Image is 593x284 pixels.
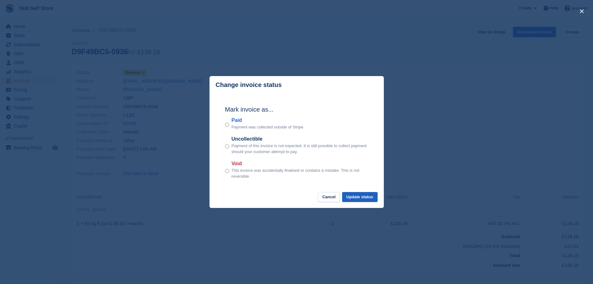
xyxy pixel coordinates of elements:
label: Paid [232,117,304,124]
button: close [577,6,587,16]
button: Update status [342,192,378,202]
label: Uncollectible [232,135,368,143]
button: Cancel [318,192,340,202]
p: This invoice was accidentally finalised or contains a mistake. This is not reversible. [232,167,368,180]
p: Change invoice status [216,81,282,89]
p: Payment of this invoice is not expected. It is still possible to collect payment should your cust... [232,143,368,155]
p: Payment was collected outside of Stripe. [232,124,304,130]
h2: Mark invoice as... [225,105,368,114]
label: Void [232,160,368,167]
